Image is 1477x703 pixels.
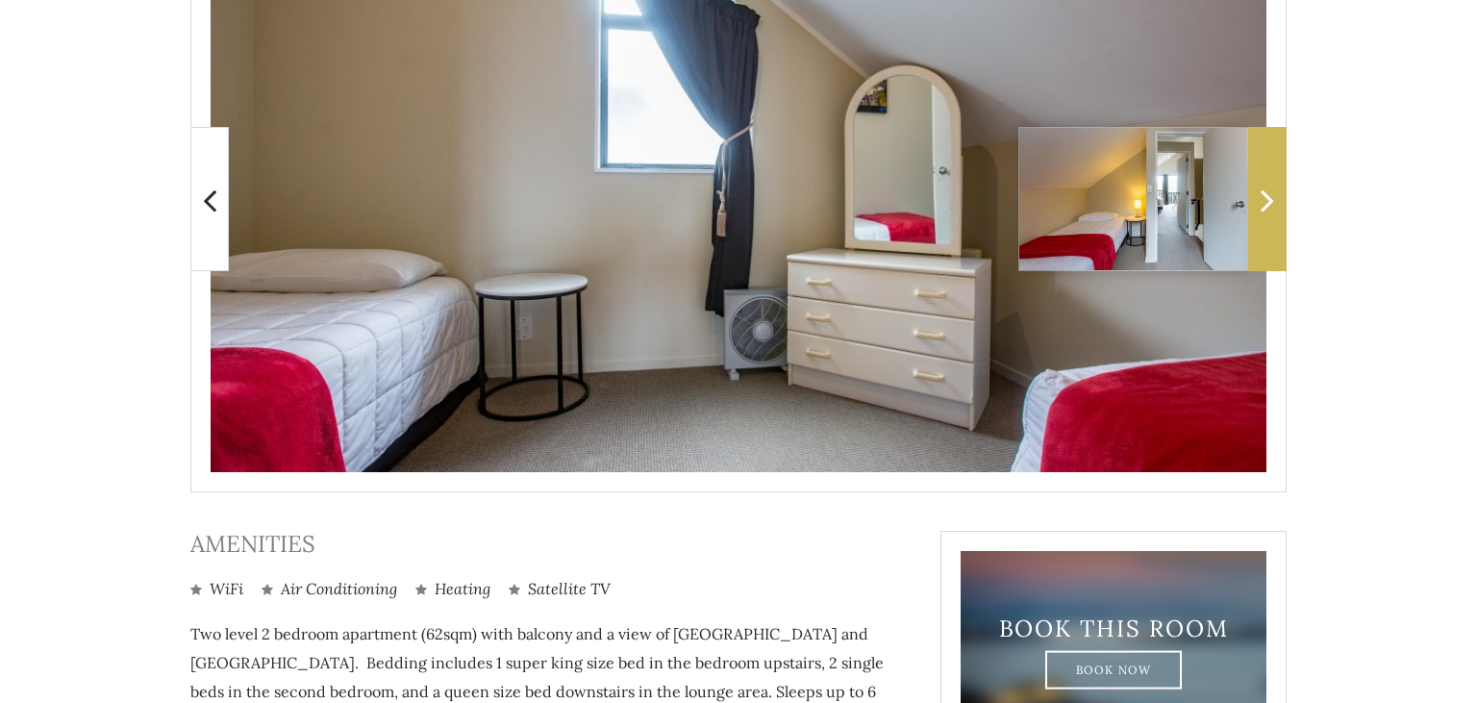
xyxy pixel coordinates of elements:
[190,531,912,559] h3: Amenities
[509,578,611,600] li: Satellite TV
[190,578,243,600] li: WiFi
[994,615,1233,642] h3: Book This Room
[415,578,490,600] li: Heating
[262,578,397,600] li: Air Conditioning
[1045,650,1183,689] a: Book Now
